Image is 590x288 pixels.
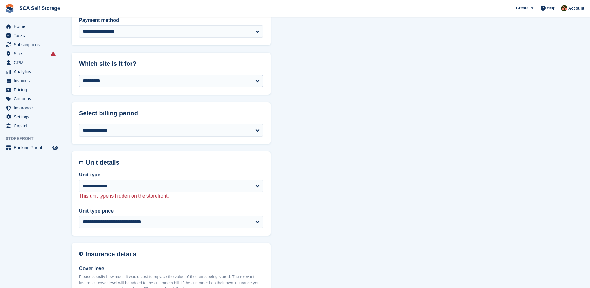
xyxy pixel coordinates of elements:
[79,60,263,67] h2: Which site is it for?
[14,143,51,152] span: Booking Portal
[86,159,263,166] h2: Unit details
[79,251,83,258] img: insurance-details-icon-731ffda60807649b61249b889ba3c5e2b5c27d34e2e1fb37a309f0fde93ff34a.svg
[14,40,51,49] span: Subscriptions
[568,5,584,12] span: Account
[79,159,83,166] img: unit-details-icon-595b0c5c156355b767ba7b61e002efae458ec76ed5ec05730b8e856ff9ea34a9.svg
[17,3,63,13] a: SCA Self Storage
[3,143,59,152] a: menu
[14,22,51,31] span: Home
[14,31,51,40] span: Tasks
[14,122,51,130] span: Capital
[14,113,51,121] span: Settings
[51,51,56,56] i: Smart entry sync failures have occurred
[79,17,263,24] label: Payment method
[14,94,51,103] span: Coupons
[14,67,51,76] span: Analytics
[547,5,555,11] span: Help
[14,103,51,112] span: Insurance
[79,171,263,179] label: Unit type
[6,136,62,142] span: Storefront
[3,31,59,40] a: menu
[79,110,263,117] h2: Select billing period
[3,22,59,31] a: menu
[3,103,59,112] a: menu
[3,85,59,94] a: menu
[3,40,59,49] a: menu
[561,5,567,11] img: Sarah Race
[3,122,59,130] a: menu
[51,144,59,151] a: Preview store
[516,5,528,11] span: Create
[79,207,263,215] label: Unit type price
[14,85,51,94] span: Pricing
[3,49,59,58] a: menu
[14,76,51,85] span: Invoices
[3,67,59,76] a: menu
[3,58,59,67] a: menu
[3,113,59,121] a: menu
[14,58,51,67] span: CRM
[79,192,263,200] p: This unit type is hidden on the storefront.
[86,251,263,258] h2: Insurance details
[5,4,14,13] img: stora-icon-8386f47178a22dfd0bd8f6a31ec36ba5ce8667c1dd55bd0f319d3a0aa187defe.svg
[3,94,59,103] a: menu
[14,49,51,58] span: Sites
[79,265,263,272] label: Cover level
[3,76,59,85] a: menu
